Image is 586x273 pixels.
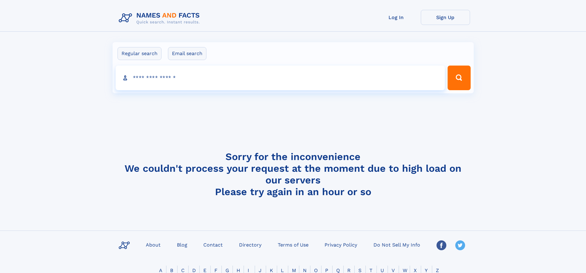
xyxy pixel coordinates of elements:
a: Directory [237,240,264,249]
img: Logo Names and Facts [116,10,205,26]
button: Search Button [448,66,470,90]
a: Sign Up [421,10,470,25]
img: Facebook [437,240,446,250]
h4: Sorry for the inconvenience We couldn't process your request at the moment due to high load on ou... [116,151,470,198]
label: Regular search [118,47,161,60]
a: Privacy Policy [322,240,360,249]
a: Blog [174,240,190,249]
a: About [143,240,163,249]
img: Twitter [455,240,465,250]
a: Do Not Sell My Info [371,240,423,249]
label: Email search [168,47,206,60]
a: Log In [372,10,421,25]
input: search input [116,66,445,90]
a: Terms of Use [275,240,311,249]
a: Contact [201,240,225,249]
